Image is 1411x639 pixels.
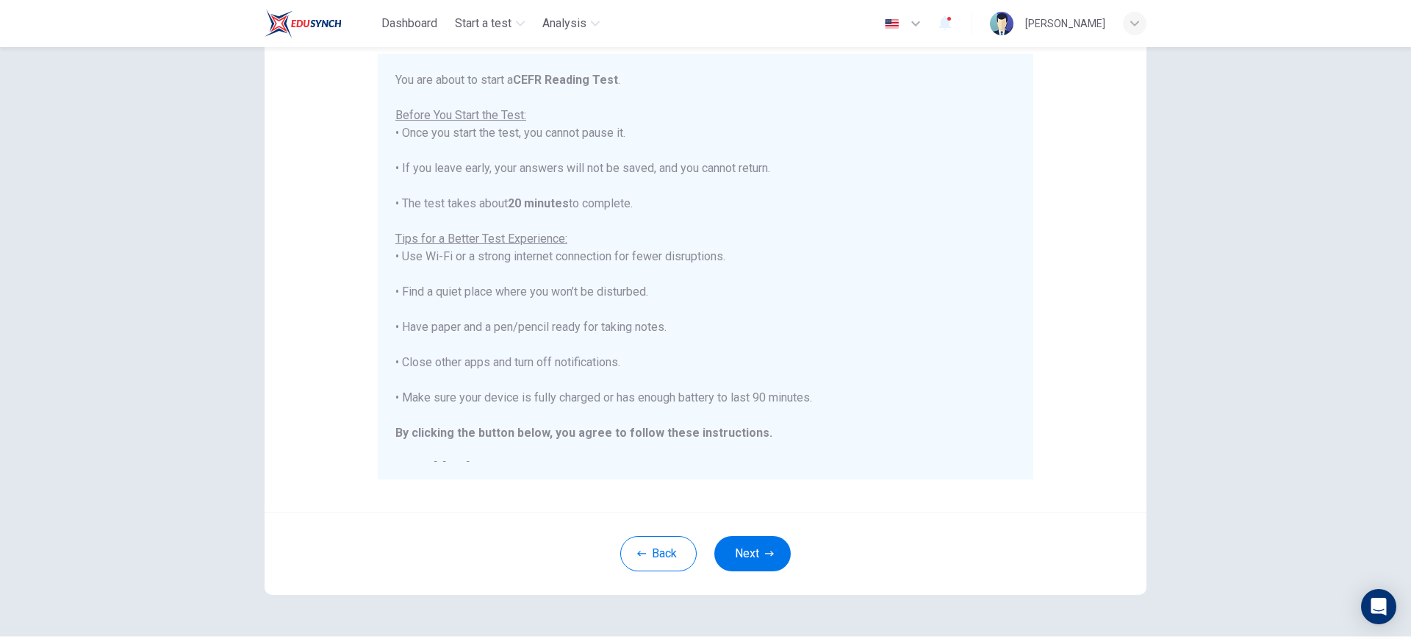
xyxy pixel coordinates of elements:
div: Open Intercom Messenger [1361,589,1396,624]
div: You are about to start a . • Once you start the test, you cannot pause it. • If you leave early, ... [395,71,1016,477]
b: 20 minutes [508,196,569,210]
span: Analysis [542,15,586,32]
u: Before You Start the Test: [395,108,526,122]
button: Back [620,536,697,571]
button: Dashboard [376,10,443,37]
span: Start a test [455,15,511,32]
a: EduSynch logo [265,9,376,38]
img: EduSynch logo [265,9,342,38]
h2: Good luck! [395,460,1016,477]
img: Profile picture [990,12,1013,35]
span: Dashboard [381,15,437,32]
img: en [883,18,901,29]
b: By clicking the button below, you agree to follow these instructions. [395,426,772,440]
b: CEFR Reading Test [513,73,618,87]
u: Tips for a Better Test Experience: [395,232,567,246]
div: [PERSON_NAME] [1025,15,1105,32]
button: Next [714,536,791,571]
button: Analysis [536,10,606,37]
button: Start a test [449,10,531,37]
